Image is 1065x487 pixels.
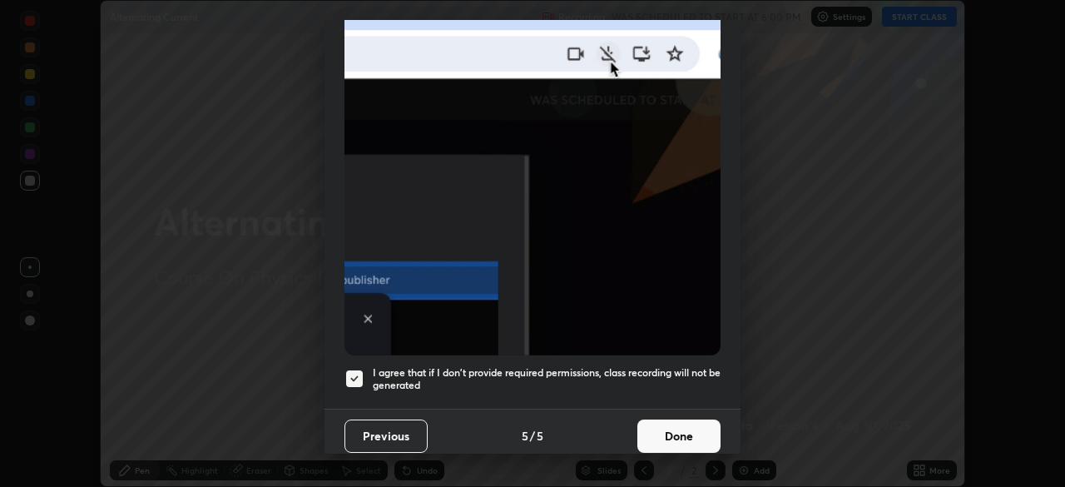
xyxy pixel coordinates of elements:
[344,420,428,453] button: Previous
[537,427,543,445] h4: 5
[530,427,535,445] h4: /
[637,420,721,453] button: Done
[522,427,528,445] h4: 5
[373,366,721,392] h5: I agree that if I don't provide required permissions, class recording will not be generated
